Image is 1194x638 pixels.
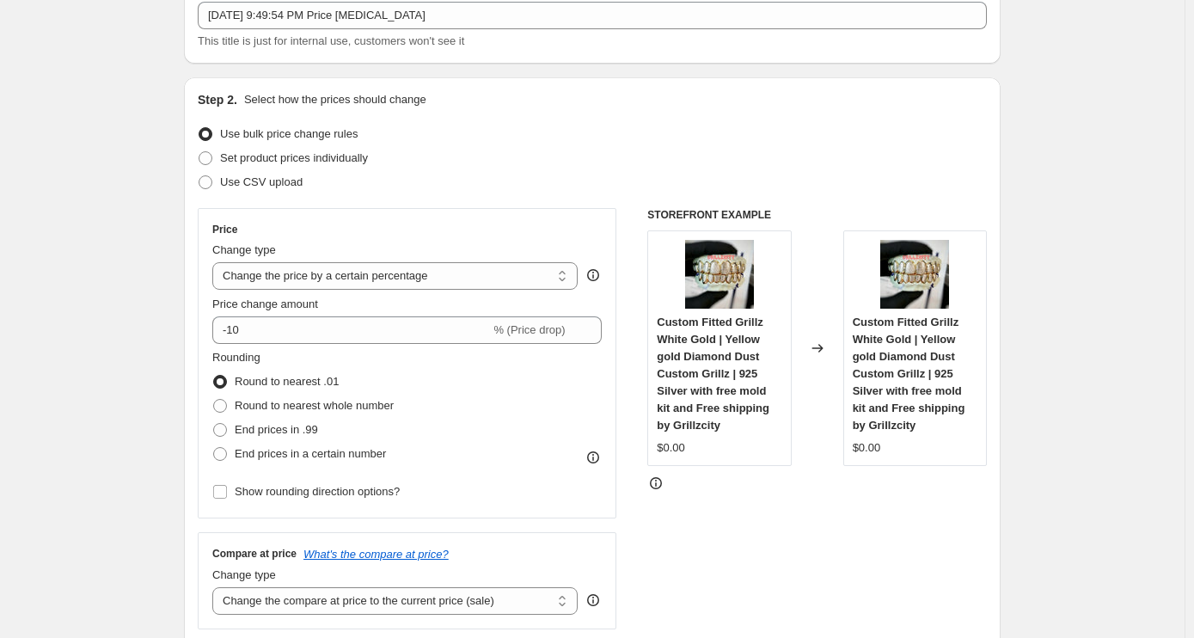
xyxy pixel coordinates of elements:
span: Price change amount [212,298,318,310]
div: help [585,592,602,609]
span: Set product prices individually [220,151,368,164]
span: Custom Fitted Grillz White Gold | Yellow gold Diamond Dust Custom Grillz | 925 Silver with free m... [657,316,769,432]
span: Use bulk price change rules [220,127,358,140]
span: Change type [212,568,276,581]
span: Custom Fitted Grillz White Gold | Yellow gold Diamond Dust Custom Grillz | 925 Silver with free m... [853,316,965,432]
input: -15 [212,316,490,344]
span: Change type [212,243,276,256]
span: This title is just for internal use, customers won't see it [198,34,464,47]
div: $0.00 [657,439,685,457]
span: End prices in .99 [235,423,318,436]
span: % (Price drop) [493,323,565,336]
button: What's the compare at price? [303,548,449,561]
span: Use CSV upload [220,175,303,188]
p: Select how the prices should change [244,91,426,108]
img: my-store-default-title-custom-fitted-grillz-white-gold-yellow-gold-diamond-dust-custom-grillz-925... [880,240,949,309]
img: my-store-default-title-custom-fitted-grillz-white-gold-yellow-gold-diamond-dust-custom-grillz-925... [685,240,754,309]
input: 30% off holiday sale [198,2,987,29]
h2: Step 2. [198,91,237,108]
span: Rounding [212,351,260,364]
div: help [585,267,602,284]
span: Round to nearest .01 [235,375,339,388]
h3: Price [212,223,237,236]
h3: Compare at price [212,547,297,561]
h6: STOREFRONT EXAMPLE [647,208,987,222]
span: Show rounding direction options? [235,485,400,498]
span: Round to nearest whole number [235,399,394,412]
span: End prices in a certain number [235,447,386,460]
div: $0.00 [853,439,881,457]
